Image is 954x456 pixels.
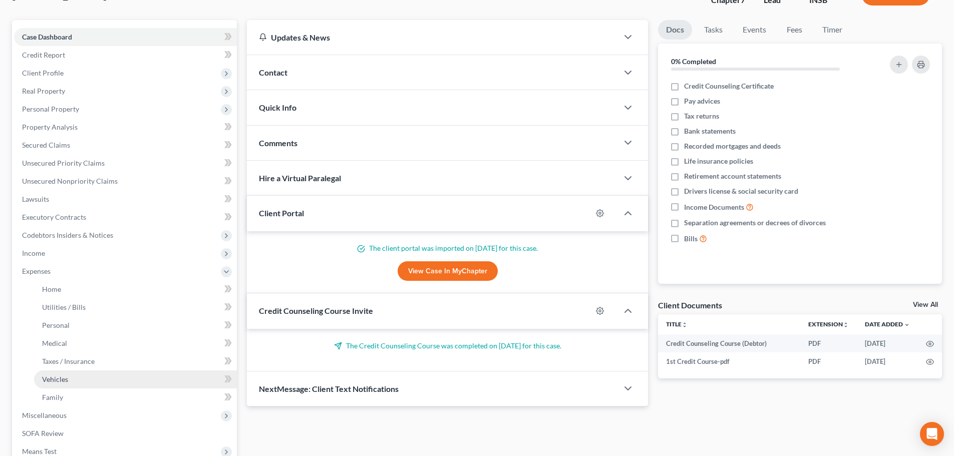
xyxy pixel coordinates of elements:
span: Client Portal [259,208,304,218]
a: Medical [34,334,237,352]
span: Life insurance policies [684,156,753,166]
span: Quick Info [259,103,296,112]
span: Executory Contracts [22,213,86,221]
a: View Case in MyChapter [398,261,498,281]
a: Vehicles [34,370,237,388]
a: SOFA Review [14,424,237,442]
a: Date Added expand_more [865,320,910,328]
span: Comments [259,138,297,148]
a: Utilities / Bills [34,298,237,316]
i: unfold_more [843,322,849,328]
span: Drivers license & social security card [684,186,798,196]
span: Secured Claims [22,141,70,149]
div: Open Intercom Messenger [920,422,944,446]
span: Vehicles [42,375,68,383]
a: Events [735,20,774,40]
span: Personal Property [22,105,79,113]
td: PDF [800,334,857,352]
td: [DATE] [857,334,918,352]
strong: 0% Completed [671,57,716,66]
i: unfold_more [682,322,688,328]
a: Unsecured Priority Claims [14,154,237,172]
span: Client Profile [22,69,64,77]
span: Pay advices [684,96,720,106]
span: Credit Report [22,51,65,59]
a: Home [34,280,237,298]
span: Miscellaneous [22,411,67,419]
a: Case Dashboard [14,28,237,46]
a: Fees [778,20,810,40]
a: Docs [658,20,692,40]
a: Executory Contracts [14,208,237,226]
a: Secured Claims [14,136,237,154]
a: Family [34,388,237,406]
span: Recorded mortgages and deeds [684,141,781,151]
span: Retirement account statements [684,171,781,181]
span: Income [22,249,45,257]
a: Lawsuits [14,190,237,208]
span: Bank statements [684,126,736,136]
span: Family [42,393,63,401]
p: The Credit Counseling Course was completed on [DATE] for this case. [259,341,636,351]
span: Case Dashboard [22,33,72,41]
span: Home [42,285,61,293]
span: Codebtors Insiders & Notices [22,231,113,239]
td: 1st Credit Course-pdf [658,352,800,370]
i: expand_more [904,322,910,328]
span: Taxes / Insurance [42,357,95,365]
span: Lawsuits [22,195,49,203]
span: Income Documents [684,202,744,212]
span: Unsecured Nonpriority Claims [22,177,118,185]
span: Means Test [22,447,57,455]
td: Credit Counseling Course (Debtor) [658,334,800,352]
span: Bills [684,234,698,244]
span: Real Property [22,87,65,95]
a: Unsecured Nonpriority Claims [14,172,237,190]
span: Medical [42,339,67,347]
span: Hire a Virtual Paralegal [259,173,341,183]
span: Utilities / Bills [42,303,86,311]
div: Updates & News [259,32,606,43]
span: NextMessage: Client Text Notifications [259,384,399,393]
a: View All [913,301,938,308]
a: Property Analysis [14,118,237,136]
a: Tasks [696,20,731,40]
p: The client portal was imported on [DATE] for this case. [259,243,636,253]
a: Taxes / Insurance [34,352,237,370]
span: Tax returns [684,111,719,121]
span: Personal [42,321,70,329]
span: Credit Counseling Course Invite [259,306,373,315]
a: Timer [814,20,850,40]
div: Client Documents [658,300,722,310]
a: Extensionunfold_more [808,320,849,328]
span: Property Analysis [22,123,78,131]
span: Unsecured Priority Claims [22,159,105,167]
span: Separation agreements or decrees of divorces [684,218,826,228]
span: Expenses [22,267,51,275]
span: SOFA Review [22,429,64,437]
span: Credit Counseling Certificate [684,81,774,91]
td: [DATE] [857,352,918,370]
a: Personal [34,316,237,334]
td: PDF [800,352,857,370]
a: Credit Report [14,46,237,64]
a: Titleunfold_more [666,320,688,328]
span: Contact [259,68,287,77]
